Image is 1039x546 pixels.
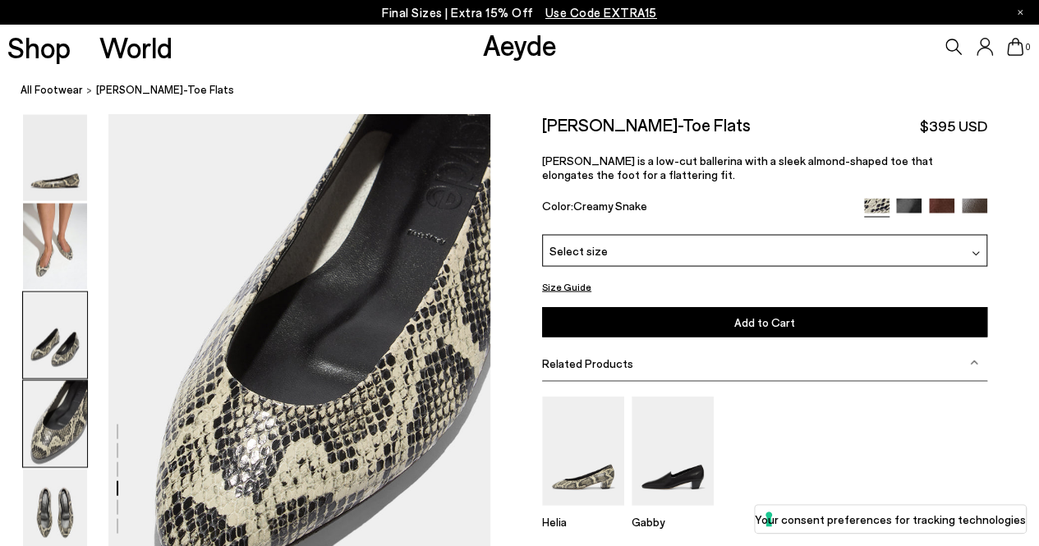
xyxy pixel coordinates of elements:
span: 0 [1023,43,1032,52]
img: Gabby Almond-Toe Loafers [632,396,714,505]
a: All Footwear [21,82,83,99]
button: Your consent preferences for tracking technologies [755,505,1026,533]
label: Your consent preferences for tracking technologies [755,511,1026,528]
img: Ellie Almond-Toe Flats - Image 4 [23,381,87,467]
img: svg%3E [972,250,980,258]
span: $395 USD [920,116,987,136]
p: Final Sizes | Extra 15% Off [382,2,657,23]
img: Ellie Almond-Toe Flats - Image 3 [23,292,87,379]
a: Gabby Almond-Toe Loafers Gabby [632,494,714,529]
h2: [PERSON_NAME]-Toe Flats [542,114,751,135]
span: Creamy Snake [573,199,647,213]
img: Ellie Almond-Toe Flats - Image 1 [23,115,87,201]
p: Gabby [632,515,714,529]
button: Add to Cart [542,307,987,337]
span: Select size [549,242,608,259]
img: Ellie Almond-Toe Flats - Image 2 [23,204,87,290]
span: Related Products [542,356,633,369]
a: World [99,33,172,62]
div: Color: [542,199,849,218]
a: Aeyde [482,27,556,62]
img: Helia Low-Cut Pumps [542,396,624,505]
p: [PERSON_NAME] is a low-cut ballerina with a sleek almond-shaped toe that elongates the foot for a... [542,154,987,181]
span: Add to Cart [734,315,795,329]
span: Navigate to /collections/ss25-final-sizes [545,5,657,20]
span: [PERSON_NAME]-Toe Flats [96,82,234,99]
p: Helia [542,515,624,529]
a: 0 [1007,38,1023,56]
button: Size Guide [542,277,591,297]
nav: breadcrumb [21,69,1039,114]
a: Helia Low-Cut Pumps Helia [542,494,624,529]
a: Shop [7,33,71,62]
img: svg%3E [970,359,978,367]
